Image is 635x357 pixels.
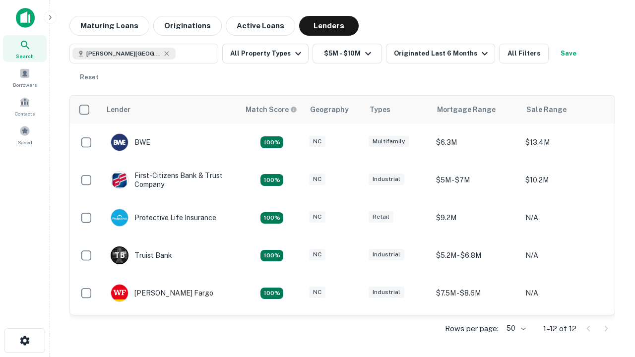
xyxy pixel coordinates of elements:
[18,138,32,146] span: Saved
[299,16,359,36] button: Lenders
[520,161,610,199] td: $10.2M
[309,174,325,185] div: NC
[226,16,295,36] button: Active Loans
[386,44,495,63] button: Originated Last 6 Months
[246,104,297,115] div: Capitalize uses an advanced AI algorithm to match your search with the best lender. The match sco...
[499,44,549,63] button: All Filters
[309,287,325,298] div: NC
[260,136,283,148] div: Matching Properties: 2, hasApolloMatch: undefined
[309,211,325,223] div: NC
[520,312,610,350] td: N/A
[313,44,382,63] button: $5M - $10M
[101,96,240,123] th: Lender
[111,209,128,226] img: picture
[240,96,304,123] th: Capitalize uses an advanced AI algorithm to match your search with the best lender. The match sco...
[553,44,584,63] button: Save your search to get updates of matches that match your search criteria.
[585,246,635,294] iframe: Chat Widget
[370,104,390,116] div: Types
[520,199,610,237] td: N/A
[15,110,35,118] span: Contacts
[222,44,309,63] button: All Property Types
[520,96,610,123] th: Sale Range
[520,123,610,161] td: $13.4M
[394,48,491,59] div: Originated Last 6 Months
[111,209,216,227] div: Protective Life Insurance
[520,274,610,312] td: N/A
[309,249,325,260] div: NC
[260,288,283,299] div: Matching Properties: 2, hasApolloMatch: undefined
[310,104,349,116] div: Geography
[445,323,499,335] p: Rows per page:
[309,136,325,147] div: NC
[246,104,295,115] h6: Match Score
[13,81,37,89] span: Borrowers
[111,134,128,151] img: picture
[153,16,222,36] button: Originations
[431,199,520,237] td: $9.2M
[431,274,520,312] td: $7.5M - $8.6M
[3,35,47,62] a: Search
[431,123,520,161] td: $6.3M
[111,246,172,264] div: Truist Bank
[369,136,409,147] div: Multifamily
[437,104,496,116] div: Mortgage Range
[115,250,125,261] p: T B
[86,49,161,58] span: [PERSON_NAME][GEOGRAPHIC_DATA], [GEOGRAPHIC_DATA]
[111,284,213,302] div: [PERSON_NAME] Fargo
[369,287,404,298] div: Industrial
[431,96,520,123] th: Mortgage Range
[3,64,47,91] a: Borrowers
[364,96,431,123] th: Types
[69,16,149,36] button: Maturing Loans
[369,211,393,223] div: Retail
[431,237,520,274] td: $5.2M - $6.8M
[73,67,105,87] button: Reset
[260,174,283,186] div: Matching Properties: 2, hasApolloMatch: undefined
[260,212,283,224] div: Matching Properties: 2, hasApolloMatch: undefined
[431,161,520,199] td: $5M - $7M
[520,237,610,274] td: N/A
[16,52,34,60] span: Search
[304,96,364,123] th: Geography
[111,285,128,301] img: picture
[16,8,35,28] img: capitalize-icon.png
[431,312,520,350] td: $8.8M
[107,104,130,116] div: Lender
[526,104,567,116] div: Sale Range
[3,121,47,148] a: Saved
[111,171,230,189] div: First-citizens Bank & Trust Company
[503,321,527,336] div: 50
[260,250,283,262] div: Matching Properties: 3, hasApolloMatch: undefined
[3,93,47,119] a: Contacts
[111,133,150,151] div: BWE
[111,172,128,188] img: picture
[543,323,576,335] p: 1–12 of 12
[369,174,404,185] div: Industrial
[369,249,404,260] div: Industrial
